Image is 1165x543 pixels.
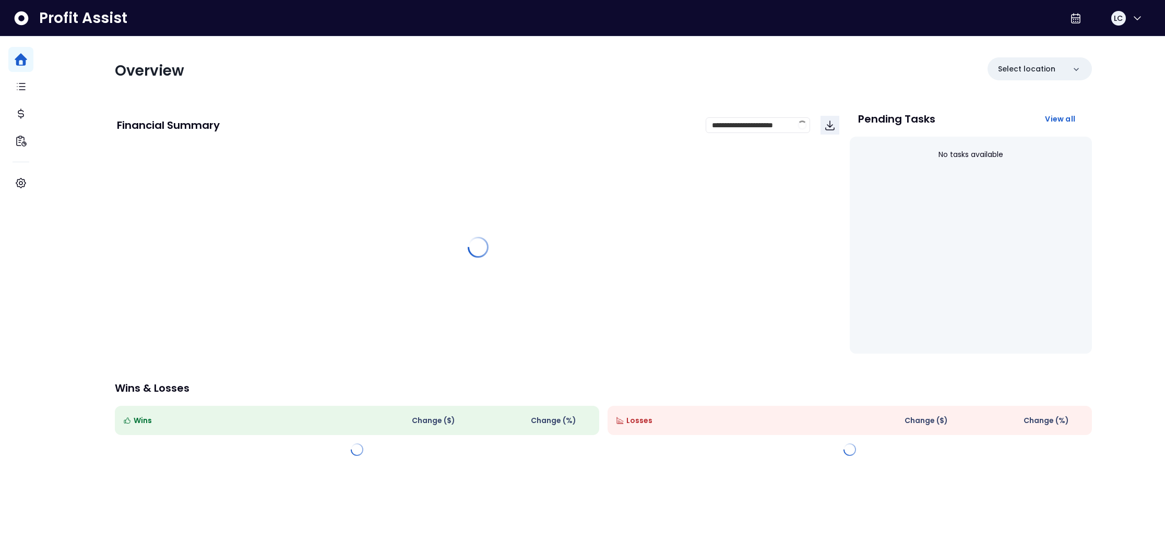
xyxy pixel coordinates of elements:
[412,415,455,426] span: Change ( $ )
[858,141,1084,168] div: No tasks available
[117,120,220,130] p: Financial Summary
[115,383,1092,393] p: Wins & Losses
[39,9,127,28] span: Profit Assist
[1037,110,1084,128] button: View all
[821,116,839,135] button: Download
[1045,114,1075,124] span: View all
[858,114,935,124] p: Pending Tasks
[998,64,1055,75] p: Select location
[134,415,152,426] span: Wins
[115,61,184,81] span: Overview
[531,415,576,426] span: Change (%)
[1114,13,1123,23] span: LC
[626,415,652,426] span: Losses
[1024,415,1069,426] span: Change (%)
[905,415,948,426] span: Change ( $ )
